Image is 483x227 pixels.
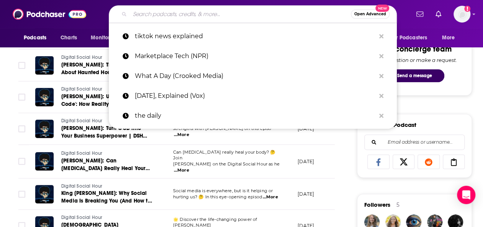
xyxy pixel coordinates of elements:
button: open menu [437,31,465,45]
span: King [PERSON_NAME]: Why Social Media Is Breaking You (And How to Fight Back) | DSH #1540 [61,190,152,212]
a: What A Day (Crooked Media) [109,66,397,86]
input: Email address or username... [371,135,458,149]
a: King [PERSON_NAME]: Why Social Media Is Breaking You (And How to Fight Back) | DSH #1540 [61,190,153,205]
a: Digital Social Hour [61,54,153,61]
p: Today, Explained (Vox) [135,86,375,106]
a: [PERSON_NAME]: Can [MEDICAL_DATA] Really Heal Your Body? | DSH #1541 [61,157,153,172]
span: Toggle select row [18,158,25,165]
a: Marketplace Tech (NPR) [109,46,397,66]
a: Digital Social Hour [61,150,153,157]
a: Digital Social Hour [61,118,153,125]
span: strengths with [PERSON_NAME] on this episo [173,126,271,131]
p: tiktok news explained [135,26,375,46]
a: Show notifications dropdown [413,8,426,21]
img: Podchaser - Follow, Share and Rate Podcasts [13,7,86,21]
div: Search podcasts, credits, & more... [109,5,397,23]
span: Toggle select row [18,94,25,101]
span: Digital Social Hour [61,118,102,123]
p: Marketplace Tech (NPR) [135,46,375,66]
button: Show profile menu [454,6,470,23]
span: Toggle select row [18,125,25,132]
a: Digital Social Hour [61,183,153,190]
div: Open Intercom Messenger [457,186,475,204]
span: Digital Social Hour [61,86,102,92]
a: Share on Facebook [367,154,390,169]
span: Podcasts [24,32,46,43]
span: [PERSON_NAME] on the Digital Social Hour as he [173,161,280,167]
span: For Podcasters [390,32,427,43]
button: open menu [85,31,128,45]
div: Search followers [364,135,465,150]
span: Open Advanced [354,12,386,16]
span: hurting us? 🤔 In this eye-opening episod [173,194,262,199]
a: Digital Social Hour [61,214,153,221]
a: Show notifications dropdown [432,8,444,21]
span: Digital Social Hour [61,183,102,189]
span: [PERSON_NAME]: Can [MEDICAL_DATA] Really Heal Your Body? | DSH #1541 [61,157,150,179]
a: Share on Reddit [418,154,440,169]
span: Digital Social Hour [61,55,102,60]
input: Search podcasts, credits, & more... [130,8,351,20]
span: [PERSON_NAME]: Turn OCD into Your Business Superpower | DSH #1542 [61,125,147,147]
a: [PERSON_NAME]: The Dark Truth About Haunted Houston | DSH #1544 [61,61,153,76]
span: Can [MEDICAL_DATA] really heal your body? 🤔 Join [173,149,275,161]
span: Monitoring [91,32,118,43]
span: Digital Social Hour [61,215,102,220]
span: Charts [61,32,77,43]
a: [PERSON_NAME]: Unlocking 'The Code': How Reality Might Be Programmed | DSH 1543 [61,93,153,108]
p: What A Day (Crooked Media) [135,66,375,86]
button: Send a message [385,69,444,82]
button: Open AdvancedNew [351,10,390,19]
span: More [442,32,455,43]
p: [DATE] [298,191,314,197]
span: New [375,5,389,12]
p: the daily [135,106,375,126]
img: User Profile [454,6,470,23]
span: Social media is everywhere, but is it helping or [173,188,273,193]
p: [DATE] [298,158,314,165]
span: [PERSON_NAME]: The Dark Truth About Haunted Houston | DSH #1544 [61,62,142,83]
div: Your concierge team [378,44,452,54]
span: [PERSON_NAME]: Unlocking 'The Code': How Reality Might Be Programmed | DSH 1543 [61,93,142,115]
a: [PERSON_NAME]: Turn OCD into Your Business Superpower | DSH #1542 [61,125,153,140]
a: Charts [56,31,82,45]
span: Toggle select row [18,62,25,69]
a: [DATE], Explained (Vox) [109,86,397,106]
div: 5 [396,201,399,208]
span: ...More [262,194,278,200]
a: Share on X/Twitter [393,154,415,169]
div: Ask a question or make a request. [372,57,457,63]
button: open menu [385,31,438,45]
button: open menu [18,31,56,45]
span: Digital Social Hour [61,151,102,156]
a: the daily [109,106,397,126]
a: Digital Social Hour [61,86,153,93]
svg: Add a profile image [464,6,470,12]
span: Logged in as amooers [454,6,470,23]
span: Followers [364,201,390,208]
span: ...More [174,167,189,173]
span: ...More [174,132,189,138]
a: tiktok news explained [109,26,397,46]
a: Copy Link [443,154,465,169]
span: Toggle select row [18,191,25,198]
